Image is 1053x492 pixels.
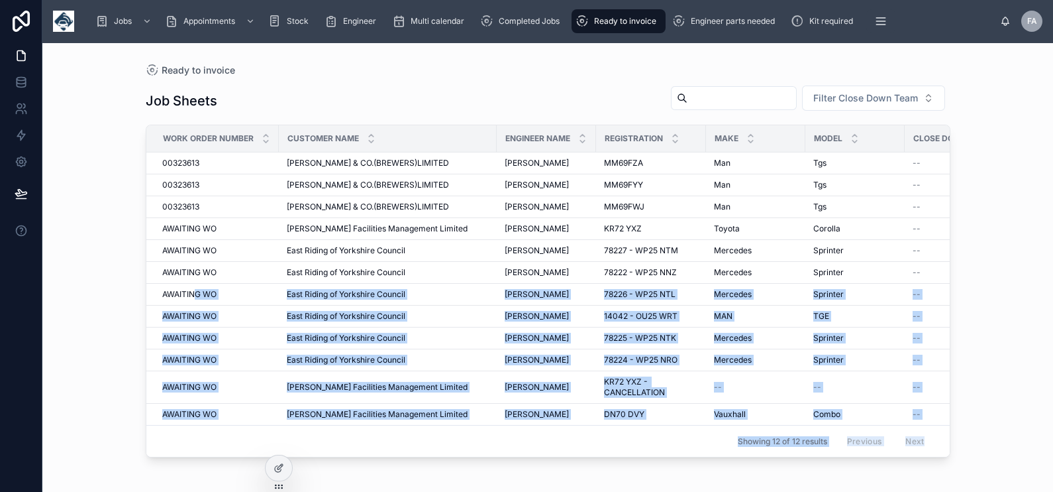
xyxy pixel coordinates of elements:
a: AWAITING WO [162,245,271,256]
span: East Riding of Yorkshire Council [287,333,405,343]
a: -- [913,311,1010,322]
span: Filter Close Down Team [813,92,918,105]
span: Tgs [813,180,827,190]
a: DN70 DVY [604,409,698,420]
a: -- [913,180,1010,190]
a: Stock [264,9,318,33]
span: MM69FZA [604,158,643,168]
span: Mercedes [714,245,752,256]
span: Combo [813,409,840,420]
span: Tgs [813,158,827,168]
span: AWAITING WO [162,382,217,393]
a: -- [913,355,1010,365]
a: Engineer [321,9,385,33]
a: 00323613 [162,180,271,190]
a: Tgs [813,202,897,212]
span: 78225 - WP25 NTK [604,333,676,343]
a: Sprinter [813,245,897,256]
a: KR72 YXZ [604,223,698,234]
div: scrollable content [85,7,1000,36]
a: Man [714,202,797,212]
span: MM69FWJ [604,202,644,212]
a: Mercedes [714,333,797,343]
span: AWAITING WO [162,311,217,322]
span: AWAITING WO [162,409,217,420]
a: -- [913,223,1010,234]
span: -- [913,223,921,234]
span: [PERSON_NAME] [505,355,569,365]
a: AWAITING WO [162,223,271,234]
a: Ready to invoice [146,64,235,77]
span: Sprinter [813,267,844,278]
a: 78227 - WP25 NTM [604,245,698,256]
a: AWAITING WO [162,311,271,322]
span: Model [814,133,842,144]
span: [PERSON_NAME] [505,180,569,190]
span: Mercedes [714,333,752,343]
span: [PERSON_NAME] [505,245,569,256]
a: East Riding of Yorkshire Council [287,267,489,278]
a: Corolla [813,223,897,234]
span: Appointments [183,16,235,27]
span: Ready to invoice [594,16,656,27]
span: AWAITING WO [162,267,217,278]
span: Multi calendar [411,16,464,27]
span: Ready to invoice [162,64,235,77]
span: Toyota [714,223,740,234]
span: Close Down Team [913,133,993,144]
a: [PERSON_NAME] [505,382,588,393]
a: Sprinter [813,355,897,365]
span: 78226 - WP25 NTL [604,289,676,300]
a: Engineer parts needed [668,9,784,33]
a: 78222 - WP25 NNZ [604,267,698,278]
a: Kit required [787,9,862,33]
a: [PERSON_NAME] [505,245,588,256]
span: Customer Name [287,133,359,144]
span: KR72 YXZ [604,223,642,234]
a: -- [913,202,1010,212]
span: Registration [605,133,663,144]
span: Showing 12 of 12 results [738,436,827,447]
a: Combo [813,409,897,420]
a: -- [813,382,897,393]
span: East Riding of Yorkshire Council [287,355,405,365]
span: AWAITING WO [162,245,217,256]
a: Ready to invoice [572,9,666,33]
span: -- [913,382,921,393]
button: Select Button [802,86,945,111]
a: Tgs [813,180,897,190]
a: [PERSON_NAME] Facilities Management Limited [287,409,489,420]
a: 00323613 [162,158,271,168]
span: Engineer [343,16,376,27]
span: [PERSON_NAME] [505,158,569,168]
a: Mercedes [714,267,797,278]
span: East Riding of Yorkshire Council [287,267,405,278]
a: East Riding of Yorkshire Council [287,245,489,256]
a: -- [913,289,1010,300]
a: [PERSON_NAME] & CO.(BREWERS)LIMITED [287,158,489,168]
span: Mercedes [714,267,752,278]
span: MAN [714,311,732,322]
span: -- [714,382,722,393]
a: KR72 YXZ - CANCELLATION [604,377,698,398]
span: -- [913,245,921,256]
a: [PERSON_NAME] [505,311,588,322]
span: Sprinter [813,355,844,365]
a: [PERSON_NAME] [505,409,588,420]
span: [PERSON_NAME] & CO.(BREWERS)LIMITED [287,158,449,168]
a: -- [913,333,1010,343]
span: Man [714,158,730,168]
span: 14042 - OU25 WRT [604,311,677,322]
a: Vauxhall [714,409,797,420]
a: Sprinter [813,289,897,300]
span: -- [913,333,921,343]
span: -- [913,355,921,365]
span: -- [913,180,921,190]
a: [PERSON_NAME] [505,267,588,278]
span: Jobs [114,16,132,27]
a: Man [714,180,797,190]
span: TGE [813,311,829,322]
span: Tgs [813,202,827,212]
span: East Riding of Yorkshire Council [287,311,405,322]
